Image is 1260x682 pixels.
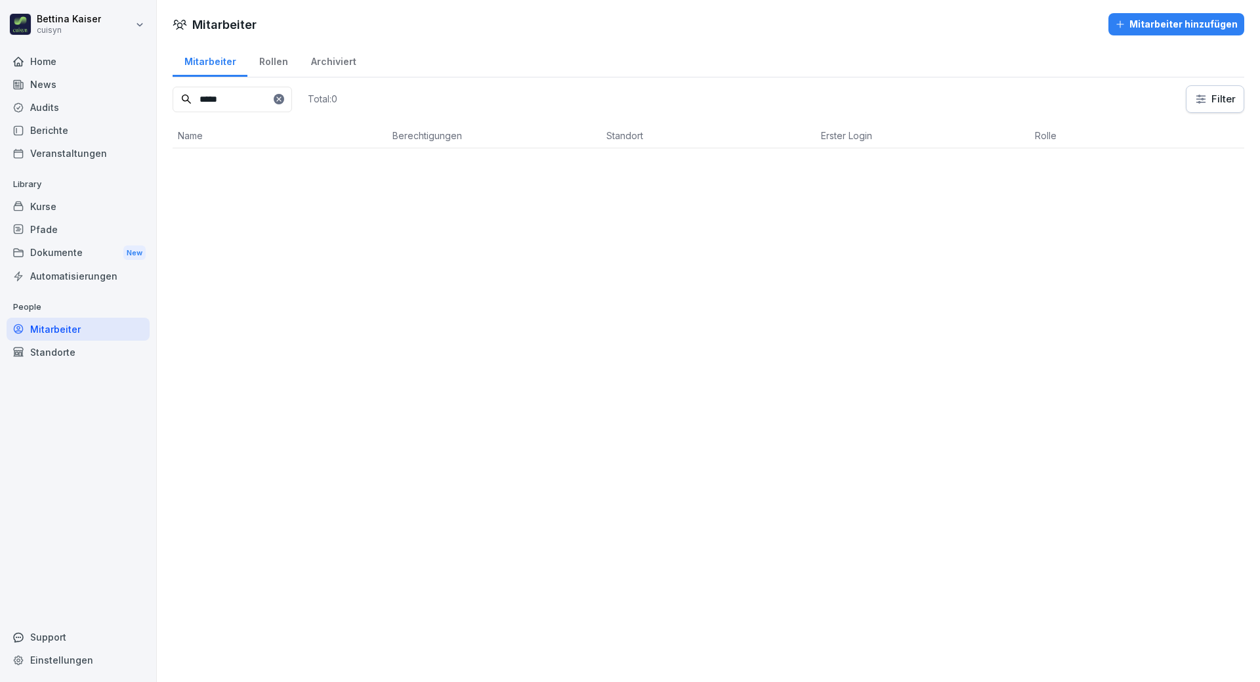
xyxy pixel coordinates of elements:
[1030,123,1244,148] th: Rolle
[7,265,150,288] a: Automatisierungen
[1115,17,1238,32] div: Mitarbeiter hinzufügen
[7,174,150,195] p: Library
[173,43,247,77] a: Mitarbeiter
[7,50,150,73] a: Home
[7,73,150,96] a: News
[173,123,387,148] th: Name
[299,43,367,77] a: Archiviert
[7,241,150,265] a: DokumenteNew
[7,649,150,671] a: Einstellungen
[387,123,602,148] th: Berechtigungen
[123,245,146,261] div: New
[7,297,150,318] p: People
[7,195,150,218] a: Kurse
[192,16,257,33] h1: Mitarbeiter
[247,43,299,77] a: Rollen
[37,14,101,25] p: Bettina Kaiser
[308,93,337,105] p: Total: 0
[7,142,150,165] a: Veranstaltungen
[7,626,150,649] div: Support
[7,96,150,119] a: Audits
[7,241,150,265] div: Dokumente
[7,119,150,142] a: Berichte
[7,218,150,241] a: Pfade
[1108,13,1244,35] button: Mitarbeiter hinzufügen
[37,26,101,35] p: cuisyn
[7,341,150,364] a: Standorte
[816,123,1030,148] th: Erster Login
[7,318,150,341] a: Mitarbeiter
[601,123,816,148] th: Standort
[1186,86,1244,112] button: Filter
[1194,93,1236,106] div: Filter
